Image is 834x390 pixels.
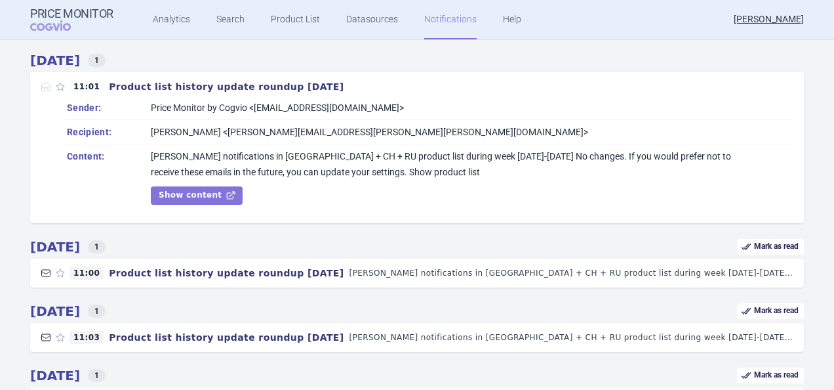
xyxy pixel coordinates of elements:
[69,331,104,344] span: 11:03
[30,7,113,20] strong: Price Monitor
[30,20,89,31] span: COGVIO
[88,54,106,67] span: 1
[30,7,113,32] a: Price MonitorCOGVIO
[30,239,80,255] strong: [DATE]
[30,303,80,319] strong: [DATE]
[349,331,793,344] p: [PERSON_NAME] notifications in [GEOGRAPHIC_DATA] + CH + RU product list during week [DATE]-[DATE]...
[88,369,106,382] span: 1
[349,267,793,280] p: [PERSON_NAME] notifications in [GEOGRAPHIC_DATA] + CH + RU product list during week [DATE]-[DATE]...
[737,239,804,255] a: Mark as read
[151,186,243,205] a: Show content
[69,267,104,280] span: 11:00
[737,368,804,383] a: Mark as read
[88,305,106,318] span: 1
[104,80,349,93] h4: Product list history update roundup [DATE]
[151,100,404,116] div: Price Monitor by Cogvio <[EMAIL_ADDRESS][DOMAIN_NAME]>
[69,80,104,93] span: 11:01
[67,124,151,140] dt: Recipient:
[151,124,588,140] div: [PERSON_NAME] <[PERSON_NAME][EMAIL_ADDRESS][PERSON_NAME][PERSON_NAME][DOMAIN_NAME]>
[30,368,80,383] strong: [DATE]
[104,267,349,280] h4: Product list history update roundup [DATE]
[737,303,804,319] a: Mark as read
[151,148,738,180] p: [PERSON_NAME] notifications in [GEOGRAPHIC_DATA] + CH + RU product list during week [DATE]-[DATE]...
[88,240,106,253] span: 1
[67,100,151,116] dt: Sender:
[67,148,151,164] dt: Content:
[30,53,80,68] strong: [DATE]
[104,331,349,344] h4: Product list history update roundup [DATE]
